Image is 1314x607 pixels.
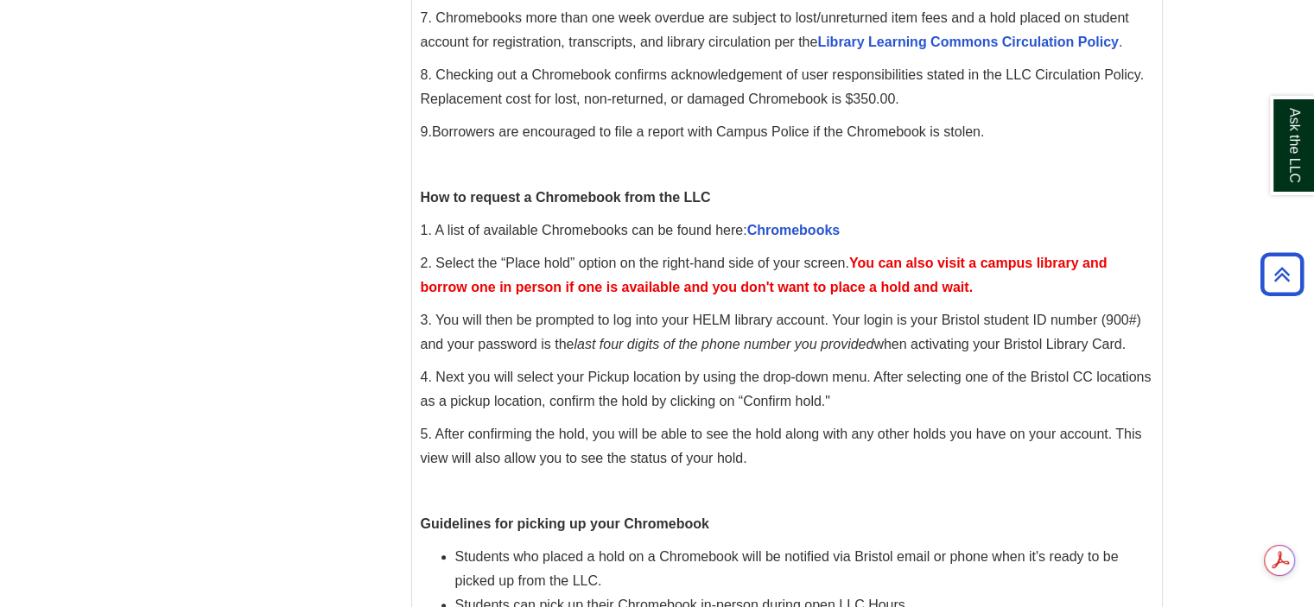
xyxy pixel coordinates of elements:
[421,427,1142,465] span: 5. After confirming the hold, you will be able to see the hold along with any other holds you hav...
[747,223,841,237] a: Chromebooks
[421,370,1152,408] span: 4. Next you will select your Pickup location by using the drop-down menu. After selecting one of ...
[421,67,1144,106] span: 8. Checking out a Chromebook confirms acknowledgement of user responsibilities stated in the LLC ...
[421,256,1108,294] span: 2. Select the “Place hold” option on the right-hand side of your screen.
[432,124,984,139] span: Borrowers are encouraged to file a report with Campus Police if the Chromebook is stolen.
[1254,262,1310,286] a: Back to Top
[817,35,1119,49] a: Library Learning Commons Circulation Policy
[421,190,711,205] strong: How to request a Chromebook from the LLC
[421,124,428,139] span: 9
[421,516,709,531] span: Guidelines for picking up your Chromebook
[574,337,873,351] em: last four digits of the phone number you provided
[455,549,1119,588] span: Students who placed a hold on a Chromebook will be notified via Bristol email or phone when it's ...
[421,120,1153,144] p: .
[421,10,1129,49] span: 7. Chromebooks more than one week overdue are subject to lost/unreturned item fees and a hold pla...
[421,223,841,237] span: 1. A list of available Chromebooks can be found here:
[421,313,1141,351] span: 3. You will then be prompted to log into your HELM library account. Your login is your Bristol st...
